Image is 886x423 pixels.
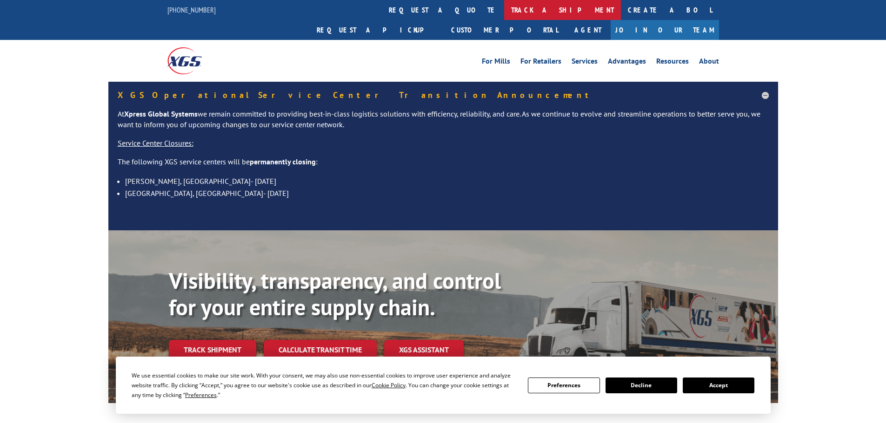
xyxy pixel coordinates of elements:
[118,138,193,148] u: Service Center Closures:
[572,58,598,68] a: Services
[444,20,565,40] a: Customer Portal
[699,58,719,68] a: About
[185,391,217,399] span: Preferences
[310,20,444,40] a: Request a pickup
[608,58,646,68] a: Advantages
[264,340,377,360] a: Calculate transit time
[520,58,561,68] a: For Retailers
[482,58,510,68] a: For Mills
[611,20,719,40] a: Join Our Team
[124,109,198,118] strong: Xpress Global Systems
[132,371,517,400] div: We use essential cookies to make our site work. With your consent, we may also use non-essential ...
[384,340,464,360] a: XGS ASSISTANT
[372,381,406,389] span: Cookie Policy
[116,357,771,414] div: Cookie Consent Prompt
[606,377,677,393] button: Decline
[250,157,316,166] strong: permanently closing
[118,156,769,175] p: The following XGS service centers will be :
[167,5,216,14] a: [PHONE_NUMBER]
[169,266,501,322] b: Visibility, transparency, and control for your entire supply chain.
[565,20,611,40] a: Agent
[683,377,754,393] button: Accept
[125,175,769,187] li: [PERSON_NAME], [GEOGRAPHIC_DATA]- [DATE]
[118,109,769,138] p: At we remain committed to providing best-in-class logistics solutions with efficiency, reliabilit...
[125,187,769,199] li: [GEOGRAPHIC_DATA], [GEOGRAPHIC_DATA]- [DATE]
[169,340,256,359] a: Track shipment
[528,377,600,393] button: Preferences
[656,58,689,68] a: Resources
[118,91,769,99] h5: XGS Operational Service Center Transition Announcement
